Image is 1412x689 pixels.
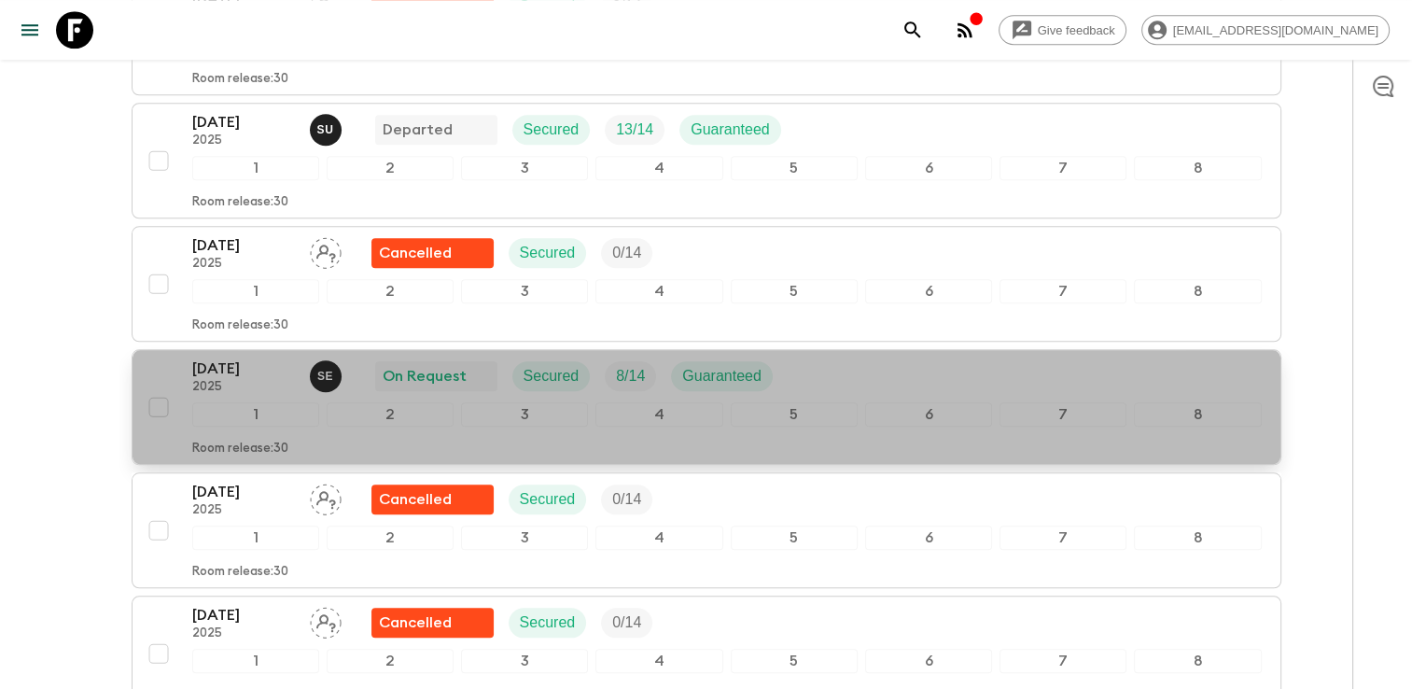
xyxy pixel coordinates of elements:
[731,156,858,180] div: 5
[310,366,345,381] span: Süleyman Erköse
[192,195,288,210] p: Room release: 30
[512,361,591,391] div: Secured
[327,649,454,673] div: 2
[1000,156,1126,180] div: 7
[317,369,333,384] p: S E
[595,279,722,303] div: 4
[327,526,454,550] div: 2
[310,120,345,134] span: Sefa Uz
[1134,279,1261,303] div: 8
[192,111,295,134] p: [DATE]
[192,380,295,395] p: 2025
[461,156,588,180] div: 3
[595,402,722,427] div: 4
[595,156,722,180] div: 4
[371,608,494,638] div: Flash Pack cancellation
[461,649,588,673] div: 3
[310,360,345,392] button: SE
[691,119,770,141] p: Guaranteed
[192,402,319,427] div: 1
[1134,649,1261,673] div: 8
[1000,649,1126,673] div: 7
[509,238,587,268] div: Secured
[379,488,452,511] p: Cancelled
[192,72,288,87] p: Room release: 30
[461,526,588,550] div: 3
[601,608,652,638] div: Trip Fill
[999,15,1126,45] a: Give feedback
[1000,279,1126,303] div: 7
[865,156,992,180] div: 6
[731,402,858,427] div: 5
[865,279,992,303] div: 6
[192,649,319,673] div: 1
[1134,156,1261,180] div: 8
[379,612,452,634] p: Cancelled
[192,134,295,148] p: 2025
[327,279,454,303] div: 2
[612,488,641,511] p: 0 / 14
[894,11,931,49] button: search adventures
[612,242,641,264] p: 0 / 14
[383,119,453,141] p: Departed
[310,489,342,504] span: Assign pack leader
[616,365,645,387] p: 8 / 14
[310,612,342,627] span: Assign pack leader
[132,226,1281,342] button: [DATE]2025Assign pack leaderFlash Pack cancellationSecuredTrip Fill12345678Room release:30
[605,361,656,391] div: Trip Fill
[520,488,576,511] p: Secured
[379,242,452,264] p: Cancelled
[731,279,858,303] div: 5
[865,402,992,427] div: 6
[595,649,722,673] div: 4
[371,485,494,514] div: Flash Pack cancellation
[461,279,588,303] div: 3
[132,472,1281,588] button: [DATE]2025Assign pack leaderFlash Pack cancellationSecuredTrip Fill12345678Room release:30
[865,649,992,673] div: 6
[601,485,652,514] div: Trip Fill
[1141,15,1390,45] div: [EMAIL_ADDRESS][DOMAIN_NAME]
[192,234,295,257] p: [DATE]
[192,604,295,626] p: [DATE]
[731,649,858,673] div: 5
[1134,402,1261,427] div: 8
[132,349,1281,465] button: [DATE]2025Süleyman ErköseOn RequestSecuredTrip FillGuaranteed12345678Room release:30
[310,243,342,258] span: Assign pack leader
[461,402,588,427] div: 3
[520,242,576,264] p: Secured
[612,612,641,634] p: 0 / 14
[192,279,319,303] div: 1
[865,526,992,550] div: 6
[595,526,722,550] div: 4
[192,318,288,333] p: Room release: 30
[371,238,494,268] div: Flash Pack cancellation
[132,103,1281,218] button: [DATE]2025Sefa UzDepartedSecuredTrip FillGuaranteed12345678Room release:30
[509,485,587,514] div: Secured
[383,365,467,387] p: On Request
[1000,526,1126,550] div: 7
[192,442,288,457] p: Room release: 30
[1134,526,1261,550] div: 8
[192,257,295,272] p: 2025
[1163,23,1389,37] span: [EMAIL_ADDRESS][DOMAIN_NAME]
[1000,402,1126,427] div: 7
[192,503,295,518] p: 2025
[524,119,580,141] p: Secured
[327,156,454,180] div: 2
[1028,23,1125,37] span: Give feedback
[327,402,454,427] div: 2
[601,238,652,268] div: Trip Fill
[192,156,319,180] div: 1
[192,626,295,641] p: 2025
[520,612,576,634] p: Secured
[509,608,587,638] div: Secured
[192,481,295,503] p: [DATE]
[192,358,295,380] p: [DATE]
[616,119,653,141] p: 13 / 14
[192,565,288,580] p: Room release: 30
[605,115,664,145] div: Trip Fill
[682,365,762,387] p: Guaranteed
[512,115,591,145] div: Secured
[192,526,319,550] div: 1
[11,11,49,49] button: menu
